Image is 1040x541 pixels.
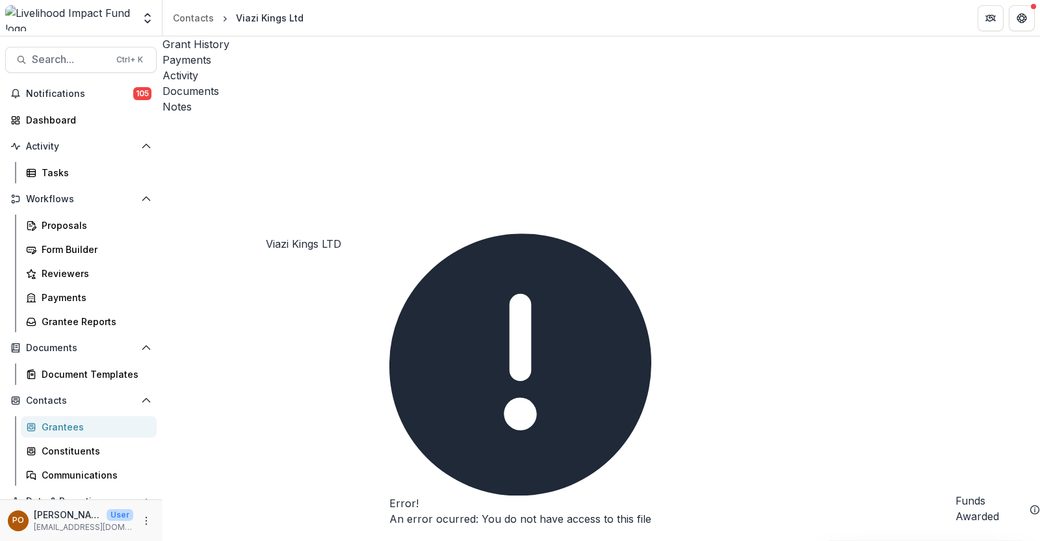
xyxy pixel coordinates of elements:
[34,508,101,521] p: [PERSON_NAME]
[34,521,133,533] p: [EMAIL_ADDRESS][DOMAIN_NAME]
[26,343,136,354] span: Documents
[42,166,146,179] div: Tasks
[5,491,157,512] button: Open Data & Reporting
[42,267,146,280] div: Reviewers
[168,8,309,27] nav: breadcrumb
[162,83,1040,99] a: Documents
[21,464,157,486] a: Communications
[138,5,157,31] button: Open entity switcher
[42,315,146,328] div: Grantee Reports
[21,162,157,183] a: Tasks
[978,5,1004,31] button: Partners
[5,390,157,411] button: Open Contacts
[955,493,1024,524] h2: Funds Awarded
[26,113,146,127] div: Dashboard
[5,337,157,358] button: Open Documents
[162,99,1040,114] a: Notes
[1009,5,1035,31] button: Get Help
[133,87,151,100] span: 105
[42,291,146,304] div: Payments
[42,367,146,381] div: Document Templates
[21,215,157,236] a: Proposals
[162,52,1040,68] a: Payments
[5,136,157,157] button: Open Activity
[26,194,136,205] span: Workflows
[21,416,157,438] a: Grantees
[114,53,146,67] div: Ctrl + K
[26,395,136,406] span: Contacts
[21,311,157,332] a: Grantee Reports
[162,68,1040,83] a: Activity
[5,109,157,131] a: Dashboard
[32,53,109,66] span: Search...
[173,11,214,25] div: Contacts
[42,444,146,458] div: Constituents
[21,287,157,308] a: Payments
[162,36,1040,52] a: Grant History
[42,218,146,232] div: Proposals
[5,189,157,209] button: Open Workflows
[5,83,157,104] button: Notifications105
[12,516,24,525] div: Peige Omondi
[107,509,133,521] p: User
[42,243,146,256] div: Form Builder
[5,5,133,31] img: Livelihood Impact Fund logo
[21,239,157,260] a: Form Builder
[21,363,157,385] a: Document Templates
[21,440,157,462] a: Constituents
[138,513,154,529] button: More
[26,496,136,507] span: Data & Reporting
[26,141,136,152] span: Activity
[5,47,157,73] button: Search...
[168,8,219,27] a: Contacts
[21,263,157,284] a: Reviewers
[26,88,133,99] span: Notifications
[42,468,146,482] div: Communications
[42,420,146,434] div: Grantees
[236,11,304,25] div: Viazi Kings Ltd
